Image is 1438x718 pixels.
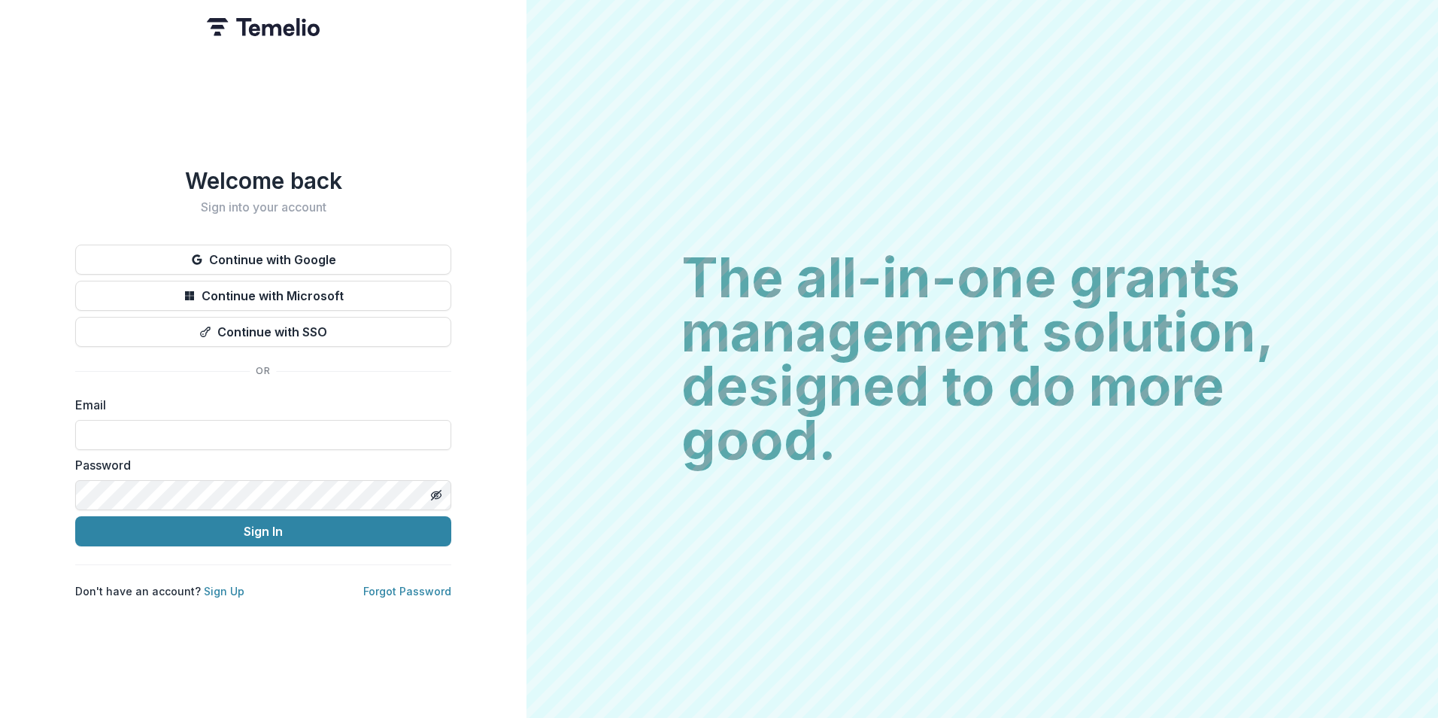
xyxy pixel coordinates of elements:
a: Sign Up [204,585,244,598]
button: Continue with SSO [75,317,451,347]
img: Temelio [207,18,320,36]
p: Don't have an account? [75,583,244,599]
h2: Sign into your account [75,200,451,214]
label: Password [75,456,442,474]
label: Email [75,396,442,414]
button: Continue with Microsoft [75,281,451,311]
h1: Welcome back [75,167,451,194]
a: Forgot Password [363,585,451,598]
button: Toggle password visibility [424,483,448,507]
button: Continue with Google [75,245,451,275]
button: Sign In [75,516,451,546]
